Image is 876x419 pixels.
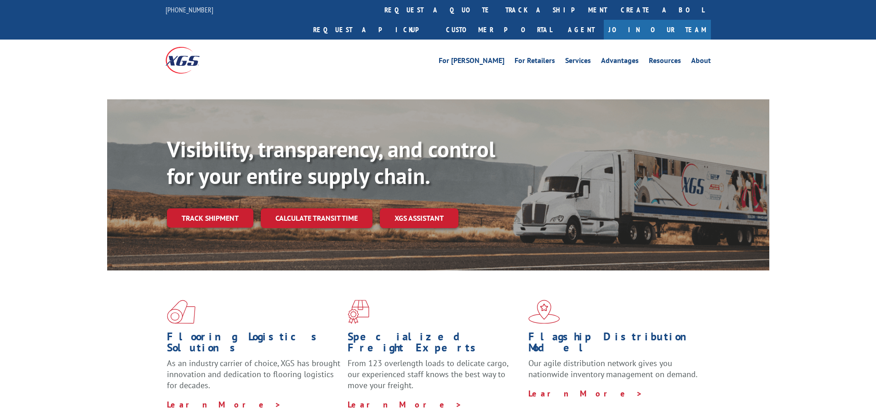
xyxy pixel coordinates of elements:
[528,331,702,358] h1: Flagship Distribution Model
[348,331,521,358] h1: Specialized Freight Experts
[528,388,643,399] a: Learn More >
[515,57,555,67] a: For Retailers
[528,300,560,324] img: xgs-icon-flagship-distribution-model-red
[306,20,439,40] a: Request a pickup
[559,20,604,40] a: Agent
[601,57,639,67] a: Advantages
[167,135,495,190] b: Visibility, transparency, and control for your entire supply chain.
[166,5,213,14] a: [PHONE_NUMBER]
[439,57,504,67] a: For [PERSON_NAME]
[167,399,281,410] a: Learn More >
[167,208,253,228] a: Track shipment
[604,20,711,40] a: Join Our Team
[348,399,462,410] a: Learn More >
[439,20,559,40] a: Customer Portal
[167,358,340,390] span: As an industry carrier of choice, XGS has brought innovation and dedication to flooring logistics...
[380,208,458,228] a: XGS ASSISTANT
[528,358,698,379] span: Our agile distribution network gives you nationwide inventory management on demand.
[167,300,195,324] img: xgs-icon-total-supply-chain-intelligence-red
[167,331,341,358] h1: Flooring Logistics Solutions
[348,358,521,399] p: From 123 overlength loads to delicate cargo, our experienced staff knows the best way to move you...
[261,208,372,228] a: Calculate transit time
[649,57,681,67] a: Resources
[565,57,591,67] a: Services
[691,57,711,67] a: About
[348,300,369,324] img: xgs-icon-focused-on-flooring-red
